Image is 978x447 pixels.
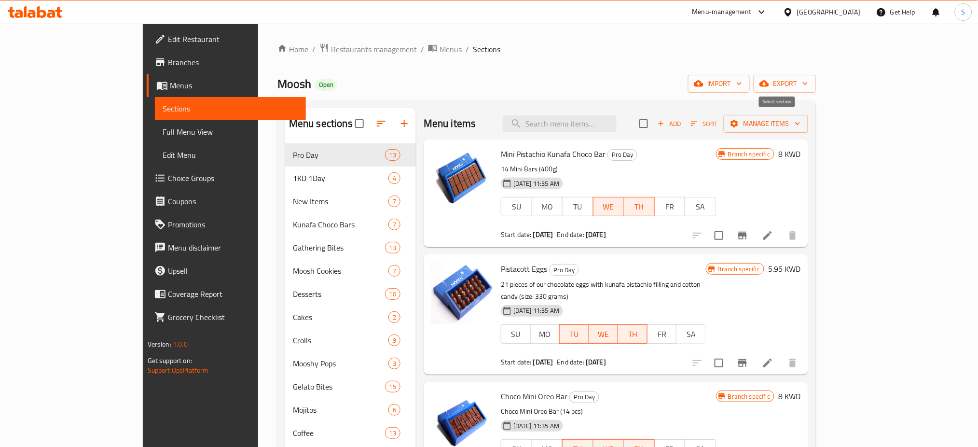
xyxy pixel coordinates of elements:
[709,353,729,373] span: Select to update
[388,172,400,184] div: items
[147,167,306,190] a: Choice Groups
[155,120,306,143] a: Full Menu View
[147,213,306,236] a: Promotions
[147,51,306,74] a: Branches
[385,427,400,439] div: items
[168,33,299,45] span: Edit Restaurant
[647,324,677,344] button: FR
[388,311,400,323] div: items
[778,390,800,403] h6: 8 KWD
[731,351,754,375] button: Branch-specific-item
[389,174,400,183] span: 4
[586,228,606,241] b: [DATE]
[762,230,773,241] a: Edit menu item
[170,80,299,91] span: Menus
[654,197,686,216] button: FR
[570,391,599,403] span: Pro Day
[388,404,400,416] div: items
[659,200,682,214] span: FR
[709,225,729,246] span: Select to update
[689,200,712,214] span: SA
[285,259,416,282] div: Moosh Cookies7
[440,43,462,55] span: Menus
[533,228,553,241] b: [DATE]
[386,243,400,252] span: 13
[289,116,353,131] h2: Menu sections
[689,116,720,131] button: Sort
[530,324,560,344] button: MO
[168,196,299,207] span: Coupons
[293,358,388,369] span: Mooshy Pops
[724,115,808,133] button: Manage items
[586,356,606,368] b: [DATE]
[312,43,316,55] li: /
[724,150,774,159] span: Branch specific
[148,354,192,367] span: Get support on:
[147,282,306,306] a: Coverage Report
[389,266,400,276] span: 7
[654,116,685,131] span: Add item
[431,147,493,209] img: Mini Pistachio Kunafa Choco Bar
[315,79,337,91] div: Open
[331,43,417,55] span: Restaurants management
[147,190,306,213] a: Coupons
[163,149,299,161] span: Edit Menu
[501,356,532,368] span: Start date:
[680,327,702,341] span: SA
[510,306,563,315] span: [DATE] 11:35 AM
[593,197,624,216] button: WE
[293,172,388,184] span: 1KD 1Day
[691,118,717,129] span: Sort
[431,262,493,324] img: Pistacott Eggs
[163,103,299,114] span: Sections
[147,28,306,51] a: Edit Restaurant
[501,405,716,418] p: Choco Mini Oreo Bar (14 pcs)
[566,200,590,214] span: TU
[656,118,682,129] span: Add
[768,262,800,276] h6: 5.95 KWD
[549,264,579,276] div: Pro Day
[277,73,311,95] span: Moosh
[147,236,306,259] a: Menu disclaimer
[173,338,188,350] span: 1.0.0
[676,324,706,344] button: SA
[293,288,385,300] div: Desserts
[428,43,462,56] a: Menus
[501,163,716,175] p: 14 Mini Bars (400g)
[688,75,750,93] button: import
[285,306,416,329] div: Cakes2
[589,324,619,344] button: WE
[293,242,385,253] span: Gathering Bites
[147,74,306,97] a: Menus
[388,265,400,277] div: items
[593,327,615,341] span: WE
[168,56,299,68] span: Branches
[501,262,547,276] span: Pistacott Eggs
[385,381,400,392] div: items
[293,311,388,323] span: Cakes
[293,219,388,230] span: Kunafa Choco Bars
[385,288,400,300] div: items
[168,288,299,300] span: Coverage Report
[501,197,532,216] button: SU
[163,126,299,138] span: Full Menu View
[285,213,416,236] div: Kunafa Choco Bars7
[781,224,804,247] button: delete
[168,311,299,323] span: Grocery Checklist
[564,327,585,341] span: TU
[386,382,400,391] span: 15
[778,147,800,161] h6: 8 KWD
[622,327,644,341] span: TH
[386,151,400,160] span: 13
[293,196,388,207] span: New Items
[510,421,563,431] span: [DATE] 11:35 AM
[155,97,306,120] a: Sections
[501,389,567,404] span: Choco Mini Oreo Bar
[557,228,584,241] span: End date:
[147,259,306,282] a: Upsell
